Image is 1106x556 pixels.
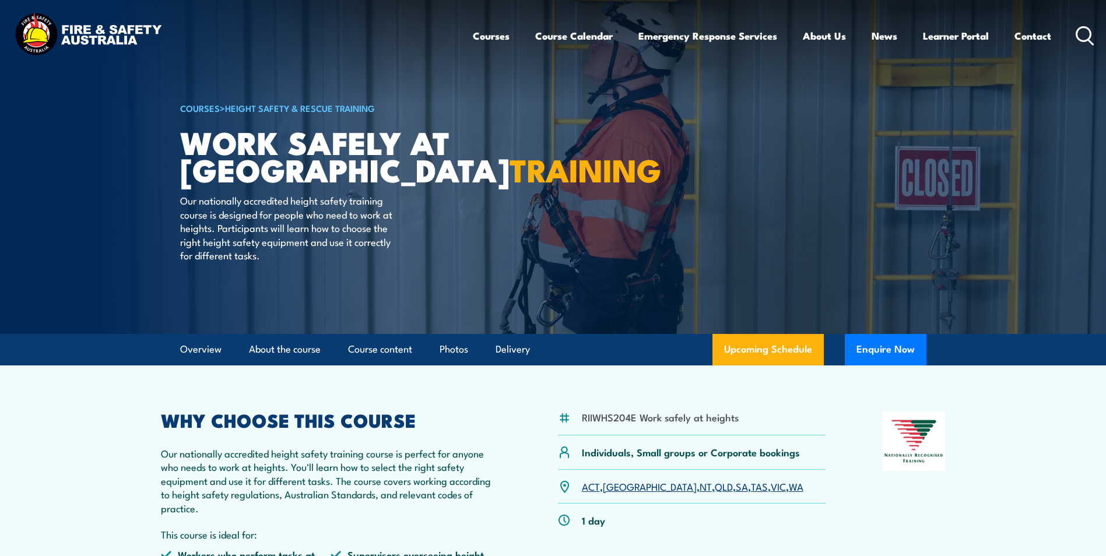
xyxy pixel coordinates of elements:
[923,20,989,51] a: Learner Portal
[638,20,777,51] a: Emergency Response Services
[473,20,510,51] a: Courses
[180,334,222,365] a: Overview
[582,410,739,424] li: RIIWHS204E Work safely at heights
[582,445,800,459] p: Individuals, Small groups or Corporate bookings
[803,20,846,51] a: About Us
[440,334,468,365] a: Photos
[582,480,803,493] p: , , , , , , ,
[161,411,501,428] h2: WHY CHOOSE THIS COURSE
[712,334,824,365] a: Upcoming Schedule
[180,193,393,262] p: Our nationally accredited height safety training course is designed for people who need to work a...
[161,446,501,515] p: Our nationally accredited height safety training course is perfect for anyone who needs to work a...
[872,20,897,51] a: News
[535,20,613,51] a: Course Calendar
[751,479,768,493] a: TAS
[715,479,733,493] a: QLD
[789,479,803,493] a: WA
[348,334,412,365] a: Course content
[603,479,697,493] a: [GEOGRAPHIC_DATA]
[736,479,748,493] a: SA
[510,145,661,193] strong: TRAINING
[845,334,926,365] button: Enquire Now
[582,479,600,493] a: ACT
[496,334,530,365] a: Delivery
[1014,20,1051,51] a: Contact
[582,513,605,527] p: 1 day
[180,128,468,182] h1: Work Safely at [GEOGRAPHIC_DATA]
[180,101,468,115] h6: >
[225,101,375,114] a: Height Safety & Rescue Training
[249,334,321,365] a: About the course
[883,411,946,471] img: Nationally Recognised Training logo.
[700,479,712,493] a: NT
[161,527,501,541] p: This course is ideal for:
[771,479,786,493] a: VIC
[180,101,220,114] a: COURSES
